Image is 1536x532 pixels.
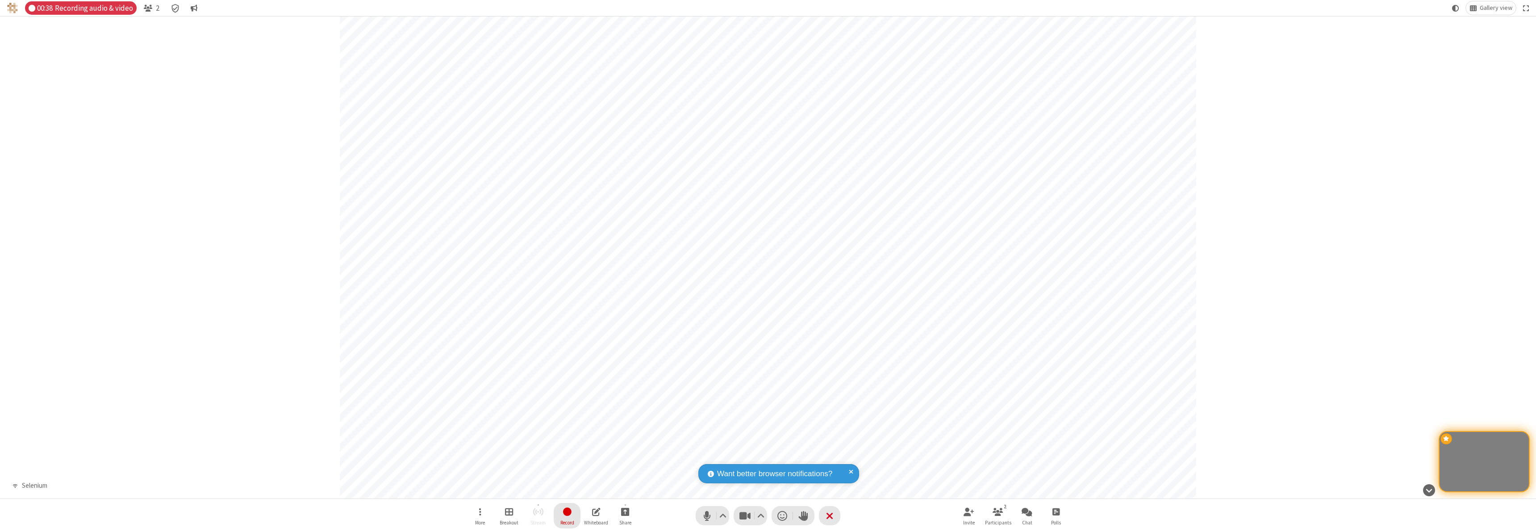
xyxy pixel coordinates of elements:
[467,503,493,528] button: Open menu
[525,503,551,528] button: Unable to start streaming without first stopping recording
[25,1,137,15] div: Audio & video
[554,503,580,528] button: Stop recording
[717,506,729,525] button: Audio settings
[1519,1,1533,15] button: Fullscreen
[583,503,609,528] button: Open shared whiteboard
[1043,503,1069,528] button: Open poll
[619,520,631,525] span: Share
[755,506,767,525] button: Video setting
[7,3,18,13] img: QA Selenium DO NOT DELETE OR CHANGE
[1022,520,1032,525] span: Chat
[963,520,975,525] span: Invite
[1448,1,1463,15] button: Using system theme
[560,520,574,525] span: Record
[612,503,639,528] button: Start sharing
[793,506,814,525] button: Raise hand
[584,520,608,525] span: Whiteboard
[1419,479,1438,501] button: Hide
[167,1,184,15] div: Meeting details Encryption enabled
[55,4,133,13] span: Recording audio & video
[985,503,1011,528] button: Open participant list
[819,506,840,525] button: End or leave meeting
[156,4,159,13] span: 2
[18,481,50,491] div: Selenium
[1014,503,1040,528] button: Open chat
[496,503,522,528] button: Manage Breakout Rooms
[1002,503,1009,511] div: 2
[500,520,518,525] span: Breakout
[1480,4,1512,12] span: Gallery view
[985,520,1011,525] span: Participants
[956,503,982,528] button: Invite participants (⌘+Shift+I)
[140,1,163,15] button: Open participant list
[1466,1,1516,15] button: Change layout
[530,520,546,525] span: Stream
[696,506,729,525] button: Mute (⌘+Shift+A)
[1051,520,1061,525] span: Polls
[475,520,485,525] span: More
[187,1,201,15] button: Conversation
[772,506,793,525] button: Send a reaction
[717,468,832,480] span: Want better browser notifications?
[734,506,767,525] button: Stop video (⌘+Shift+V)
[37,4,53,13] span: 00:38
